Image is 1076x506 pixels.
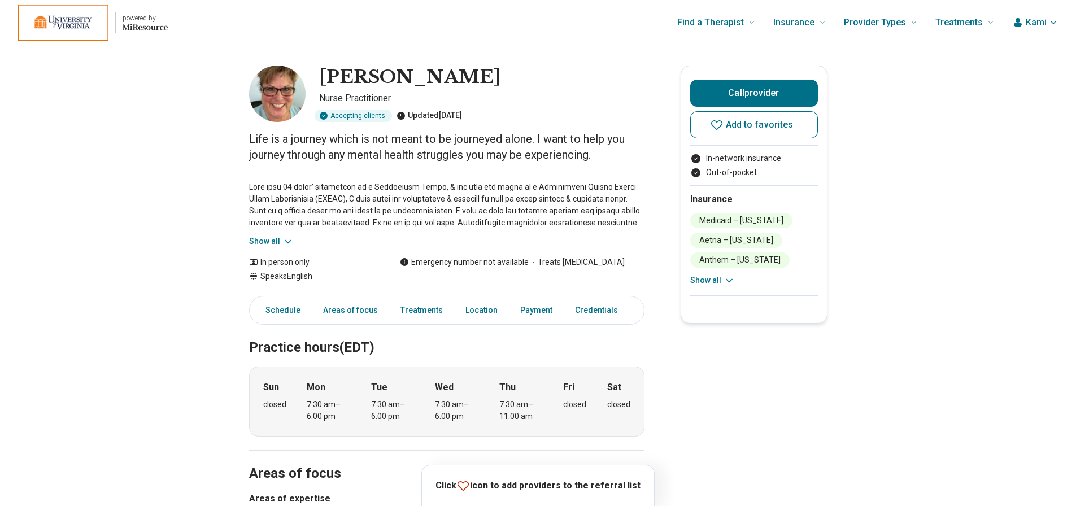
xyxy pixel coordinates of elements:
li: In-network insurance [690,152,818,164]
h2: Practice hours (EDT) [249,311,644,357]
strong: Mon [307,381,325,394]
a: Location [459,299,504,322]
span: Add to favorites [726,120,794,129]
div: Emergency number not available [400,256,529,268]
a: Schedule [252,299,307,322]
button: Callprovider [690,80,818,107]
li: Anthem – [US_STATE] [690,252,790,268]
strong: Thu [499,381,516,394]
a: Home page [18,5,168,41]
div: 7:30 am – 6:00 pm [307,399,350,422]
div: closed [263,399,286,411]
button: Show all [249,235,294,247]
button: Kami [1012,16,1058,29]
p: powered by [123,14,168,23]
a: Areas of focus [316,299,385,322]
div: In person only [249,256,377,268]
span: Treatments [935,15,983,30]
strong: Sat [607,381,621,394]
img: Robyn Hilbert, Nurse Practitioner [249,66,306,122]
p: Life is a journey which is not meant to be journeyed alone. I want to help you journey through an... [249,131,644,163]
button: Add to favorites [690,111,818,138]
div: 7:30 am – 11:00 am [499,399,543,422]
div: 7:30 am – 6:00 pm [435,399,478,422]
div: Accepting clients [315,110,392,122]
p: Nurse Practitioner [319,91,644,105]
p: Click icon to add providers to the referral list [435,478,641,492]
span: Kami [1026,16,1047,29]
div: 7:30 am – 6:00 pm [371,399,415,422]
a: Payment [513,299,559,322]
a: Credentials [568,299,631,322]
ul: Payment options [690,152,818,178]
h2: Insurance [690,193,818,206]
span: Treats [MEDICAL_DATA] [529,256,625,268]
span: Insurance [773,15,814,30]
p: Lore ipsu 04 dolor’ sitametcon ad e Seddoeiusm Tempo, & inc utla etd magna al e Adminimveni Quisn... [249,181,644,229]
li: Medicaid – [US_STATE] [690,213,792,228]
strong: Tue [371,381,387,394]
strong: Wed [435,381,454,394]
li: Aetna – [US_STATE] [690,233,782,248]
div: closed [563,399,586,411]
div: When does the program meet? [249,367,644,437]
strong: Sun [263,381,279,394]
strong: Fri [563,381,574,394]
h1: [PERSON_NAME] [319,66,501,89]
a: Treatments [394,299,450,322]
h2: Areas of focus [249,437,644,483]
span: Find a Therapist [677,15,744,30]
h3: Areas of expertise [249,492,644,505]
li: Out-of-pocket [690,167,818,178]
span: Provider Types [844,15,906,30]
div: Updated [DATE] [397,110,462,122]
button: Show all [690,274,735,286]
div: closed [607,399,630,411]
div: Speaks English [249,271,377,282]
